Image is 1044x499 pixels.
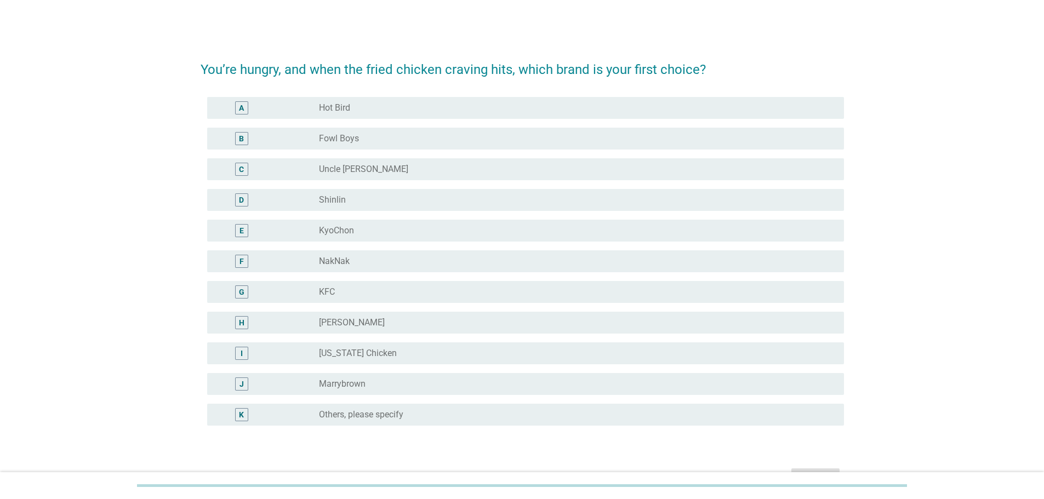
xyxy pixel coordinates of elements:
div: H [239,317,244,328]
h2: You’re hungry, and when the fried chicken craving hits, which brand is your first choice? [201,49,844,79]
label: Shinlin [319,194,346,205]
label: [PERSON_NAME] [319,317,385,328]
label: [US_STATE] Chicken [319,348,397,359]
div: K [239,409,244,420]
label: Hot Bird [319,102,350,113]
div: J [239,378,244,389]
div: A [239,102,244,113]
label: NakNak [319,256,350,267]
label: KyoChon [319,225,354,236]
div: E [239,225,244,236]
div: B [239,133,244,144]
label: KFC [319,286,335,297]
div: G [239,286,244,297]
label: Marrybrown [319,378,366,389]
div: C [239,163,244,175]
label: Uncle [PERSON_NAME] [319,164,408,175]
div: F [239,255,244,267]
label: Others, please specify [319,409,403,420]
div: D [239,194,244,205]
label: Fowl Boys [319,133,359,144]
div: I [241,347,243,359]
